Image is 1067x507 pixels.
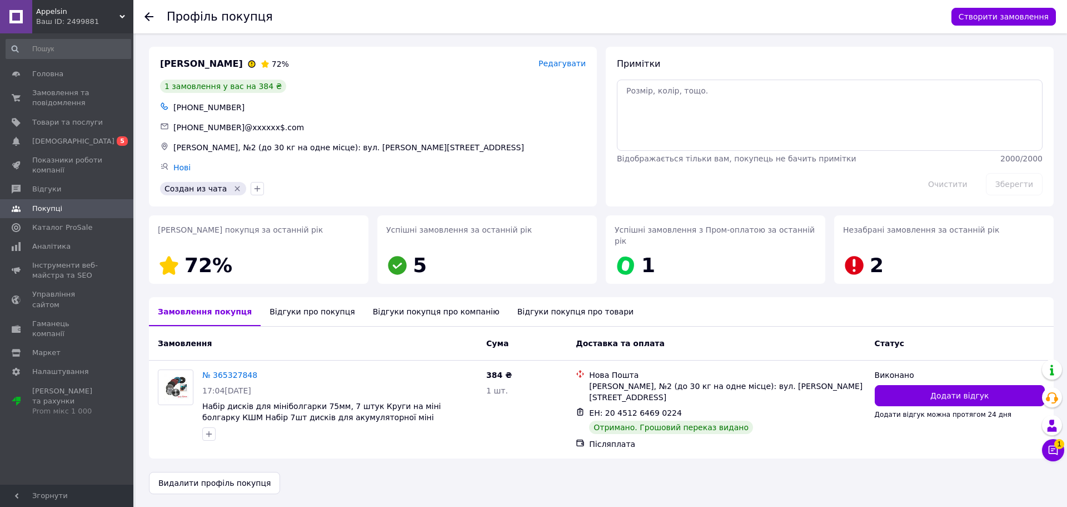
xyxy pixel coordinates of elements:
button: Створити замовлення [951,8,1056,26]
input: Пошук [6,39,131,59]
span: Покупці [32,204,62,214]
span: 17:04[DATE] [202,386,251,395]
h1: Профіль покупця [167,10,273,23]
span: Доставка та оплата [576,339,665,348]
span: ЕН: 20 4512 6469 0224 [589,408,682,417]
span: Замовлення та повідомлення [32,88,103,108]
span: [DEMOGRAPHIC_DATA] [32,136,114,146]
div: [PHONE_NUMBER] [171,100,588,115]
div: Післяплата [589,439,865,450]
span: Додати відгук [930,390,989,401]
a: № 365327848 [202,371,257,380]
span: 1 [641,254,655,277]
div: Отримано. Грошовий переказ видано [589,421,753,434]
span: [PERSON_NAME] покупця за останній рік [158,225,323,234]
span: Статус [875,339,904,348]
div: [PERSON_NAME], №2 (до 30 кг на одне місце): вул. [PERSON_NAME][STREET_ADDRESS] [171,140,588,155]
span: Создан из чата [164,184,227,193]
a: Набір дисків для мініболгарки 75мм, 7 штук Круги на міні болгарку КШМ Набір 7шт дисків для акумул... [202,402,441,422]
span: Успішні замовлення з Пром-оплатою за останній рік [615,225,815,245]
img: Фото товару [158,374,193,402]
div: [PERSON_NAME], №2 (до 30 кг на одне місце): вул. [PERSON_NAME][STREET_ADDRESS] [589,381,865,403]
div: Виконано [875,370,1045,381]
svg: Видалити мітку [233,184,242,193]
span: Редагувати [539,59,586,68]
button: Видалити профіль покупця [149,472,280,494]
div: Повернутися назад [144,11,153,22]
div: Нова Пошта [589,370,865,381]
span: 2 [870,254,884,277]
button: Чат з покупцем1 [1042,439,1064,461]
a: Фото товару [158,370,193,405]
span: Успішні замовлення за останній рік [386,225,532,234]
span: Налаштування [32,367,89,377]
span: Cума [486,339,508,348]
span: [PHONE_NUMBER]@xxxxxx$.com [173,123,304,132]
span: Каталог ProSale [32,223,92,233]
div: Замовлення покупця [149,297,261,326]
span: 5 [117,136,128,146]
span: Інструменти веб-майстра та SEO [32,260,103,280]
span: 1 шт. [486,386,508,395]
span: 5 [413,254,427,277]
span: 1 [1054,436,1064,446]
div: 1 замовлення у вас на 384 ₴ [160,80,286,93]
button: Додати відгук [875,385,1045,406]
span: 72% [185,254,232,277]
span: Аналітика [32,242,71,252]
span: Управління сайтом [32,289,103,309]
span: [PERSON_NAME] та рахунки [32,386,103,417]
span: Незабрані замовлення за останній рік [843,225,999,234]
span: Відгуки [32,184,61,194]
span: Додати відгук можна протягом 24 дня [875,411,1011,419]
span: Товари та послуги [32,117,103,127]
span: [PERSON_NAME] [160,58,243,71]
span: Гаманець компанії [32,319,103,339]
span: Appelsin [36,7,119,17]
div: Відгуки покупця про компанію [364,297,508,326]
span: 72% [272,60,289,68]
span: Відображається тільки вам, покупець не бачить примітки [617,154,856,163]
a: Нові [173,163,191,172]
span: Замовлення [158,339,212,348]
span: Маркет [32,348,61,358]
span: Головна [32,69,63,79]
span: Примітки [617,58,660,69]
span: 384 ₴ [486,371,512,380]
span: Показники роботи компанії [32,155,103,175]
span: 2000 / 2000 [1000,154,1043,163]
div: Відгуки покупця про товари [508,297,642,326]
div: Відгуки про покупця [261,297,363,326]
div: Prom мікс 1 000 [32,406,103,416]
div: Ваш ID: 2499881 [36,17,133,27]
